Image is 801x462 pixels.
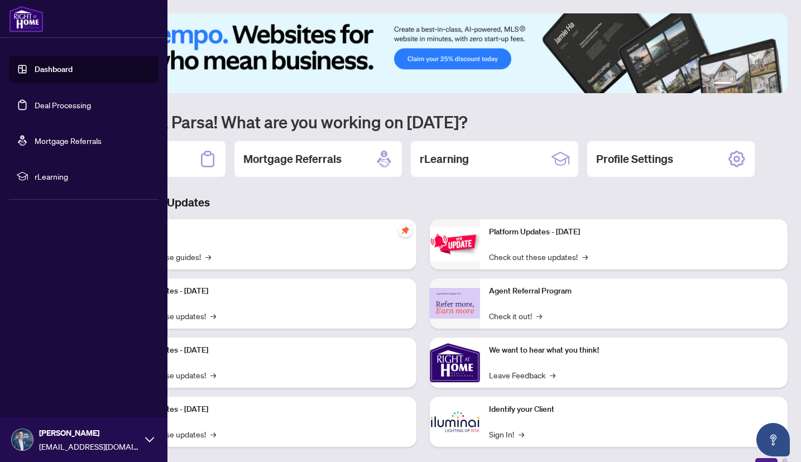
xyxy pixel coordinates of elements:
[489,310,542,322] a: Check it out!→
[519,428,524,440] span: →
[489,369,555,381] a: Leave Feedback→
[117,226,407,238] p: Self-Help
[596,151,673,167] h2: Profile Settings
[736,82,741,86] button: 2
[58,195,788,210] h3: Brokerage & Industry Updates
[35,64,73,74] a: Dashboard
[756,423,790,456] button: Open asap
[35,136,102,146] a: Mortgage Referrals
[39,440,140,453] span: [EMAIL_ADDRESS][DOMAIN_NAME]
[117,344,407,357] p: Platform Updates - [DATE]
[489,226,779,238] p: Platform Updates - [DATE]
[536,310,542,322] span: →
[35,170,151,182] span: rLearning
[117,403,407,416] p: Platform Updates - [DATE]
[243,151,342,167] h2: Mortgage Referrals
[12,429,33,450] img: Profile Icon
[714,82,732,86] button: 1
[39,427,140,439] span: [PERSON_NAME]
[210,310,216,322] span: →
[9,6,44,32] img: logo
[763,82,768,86] button: 5
[58,13,788,93] img: Slide 0
[489,251,588,263] a: Check out these updates!→
[550,369,555,381] span: →
[420,151,469,167] h2: rLearning
[582,251,588,263] span: →
[35,100,91,110] a: Deal Processing
[430,288,480,319] img: Agent Referral Program
[754,82,759,86] button: 4
[210,428,216,440] span: →
[430,397,480,447] img: Identify your Client
[205,251,211,263] span: →
[489,285,779,297] p: Agent Referral Program
[745,82,750,86] button: 3
[489,403,779,416] p: Identify your Client
[489,428,524,440] a: Sign In!→
[210,369,216,381] span: →
[772,82,776,86] button: 6
[430,338,480,388] img: We want to hear what you think!
[58,111,788,132] h1: Welcome back Parsa! What are you working on [DATE]?
[430,227,480,262] img: Platform Updates - June 23, 2025
[117,285,407,297] p: Platform Updates - [DATE]
[489,344,779,357] p: We want to hear what you think!
[399,224,412,237] span: pushpin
